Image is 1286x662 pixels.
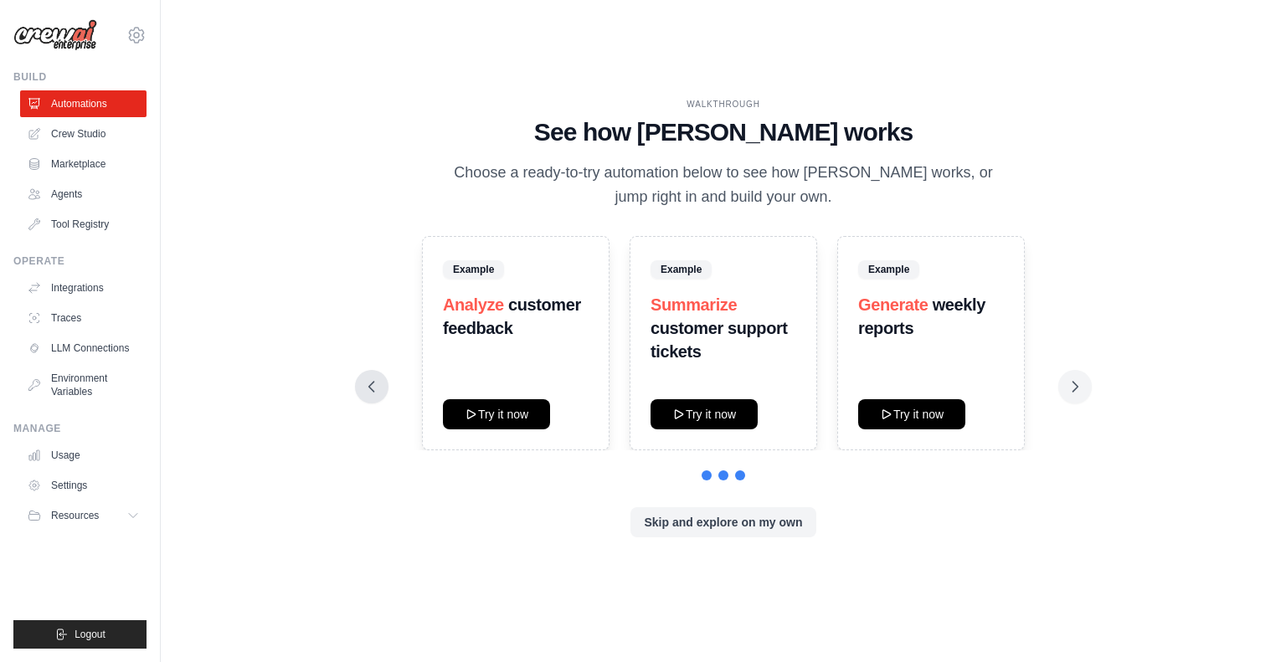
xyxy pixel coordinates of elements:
[13,422,147,435] div: Manage
[630,507,815,537] button: Skip and explore on my own
[20,305,147,331] a: Traces
[20,442,147,469] a: Usage
[20,472,147,499] a: Settings
[13,70,147,84] div: Build
[20,365,147,405] a: Environment Variables
[443,295,581,337] strong: customer feedback
[858,260,919,279] span: Example
[443,399,550,429] button: Try it now
[20,121,147,147] a: Crew Studio
[368,117,1078,147] h1: See how [PERSON_NAME] works
[13,19,97,51] img: Logo
[20,275,147,301] a: Integrations
[858,295,985,337] strong: weekly reports
[20,181,147,208] a: Agents
[368,98,1078,110] div: WALKTHROUGH
[20,211,147,238] a: Tool Registry
[75,628,105,641] span: Logout
[651,319,788,361] strong: customer support tickets
[443,260,504,279] span: Example
[13,254,147,268] div: Operate
[20,151,147,177] a: Marketplace
[13,620,147,649] button: Logout
[651,260,712,279] span: Example
[858,295,928,314] span: Generate
[20,335,147,362] a: LLM Connections
[651,295,737,314] span: Summarize
[443,295,504,314] span: Analyze
[651,399,758,429] button: Try it now
[20,90,147,117] a: Automations
[51,509,99,522] span: Resources
[442,161,1005,210] p: Choose a ready-to-try automation below to see how [PERSON_NAME] works, or jump right in and build...
[858,399,965,429] button: Try it now
[20,502,147,529] button: Resources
